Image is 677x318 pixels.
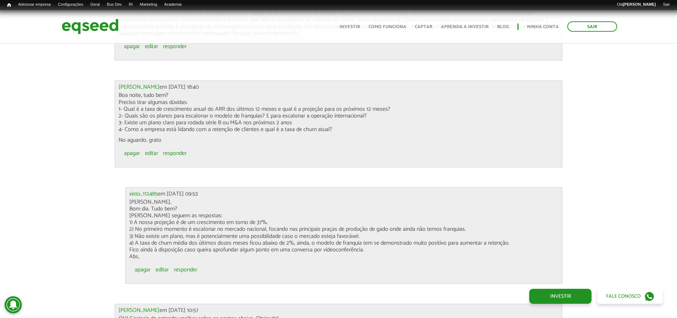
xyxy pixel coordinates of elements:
[497,25,509,29] a: Blog
[567,21,617,32] a: Sair
[54,2,87,7] a: Configurações
[441,25,489,29] a: Aprenda a investir
[613,2,659,7] a: Olá[PERSON_NAME]
[163,44,187,49] a: responder
[7,2,11,7] span: Início
[415,25,432,29] a: Captar
[103,2,125,7] a: Bus Dev
[163,151,187,156] a: responder
[597,289,663,304] a: Fale conosco
[659,2,673,7] a: Sair
[135,267,151,273] a: apagar
[119,308,160,313] a: [PERSON_NAME]
[161,2,185,7] a: Academia
[136,2,161,7] a: Marketing
[129,189,198,199] span: em [DATE] 09:53
[529,289,592,304] a: Investir
[339,25,360,29] a: Investir
[527,25,559,29] a: Minha conta
[156,267,169,273] a: editar
[369,25,406,29] a: Como funciona
[145,151,158,156] a: editar
[129,199,558,260] p: [PERSON_NAME], Bom dia. Tudo bem? [PERSON_NAME] seguem as respostas: 1) A nossa projeção é de um ...
[4,2,15,9] a: Início
[145,44,158,49] a: editar
[119,306,198,315] span: em [DATE] 10:57
[119,82,199,92] span: em [DATE] 18:40
[623,2,656,6] strong: [PERSON_NAME]
[124,44,140,49] a: apagar
[174,267,197,273] a: responder
[125,2,136,7] a: RI
[62,17,119,36] img: EqSeed
[87,2,103,7] a: Geral
[124,151,140,156] a: apagar
[119,84,160,90] a: [PERSON_NAME]
[119,137,558,144] p: No aguardo, grato
[129,191,158,197] a: xisto_112485
[119,92,558,133] p: Boa noite, tudo bem? Preciso tirar algumas dúvidas: 1- Qual é a taxa de crescimento anual do ARR ...
[15,2,54,7] a: Adicionar empresa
